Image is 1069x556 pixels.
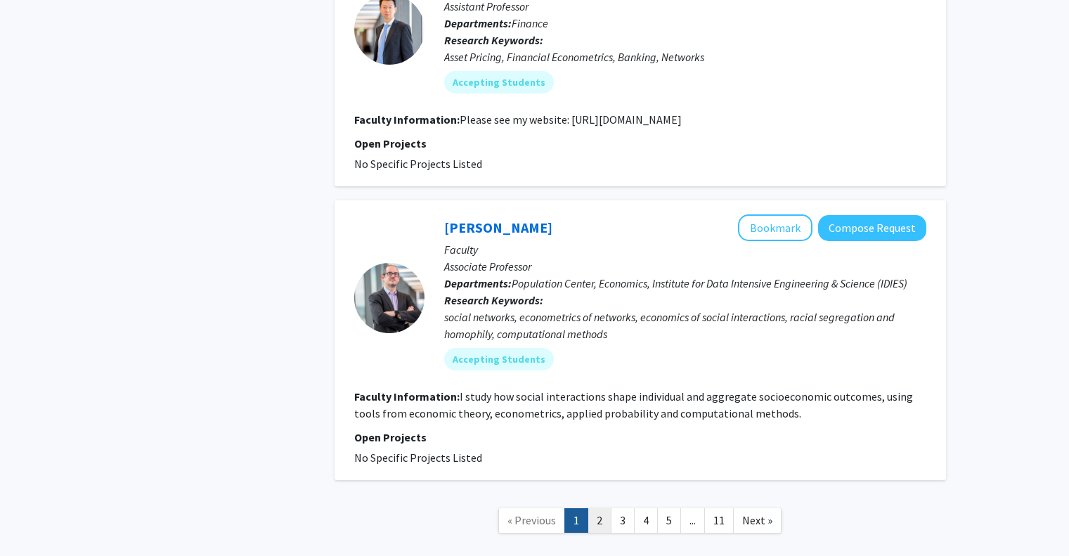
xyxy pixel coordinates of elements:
b: Departments: [444,16,512,30]
mat-chip: Accepting Students [444,348,554,370]
fg-read-more: I study how social interactions shape individual and aggregate socioeconomic outcomes, using tool... [354,389,913,420]
a: Previous Page [498,508,565,533]
span: Finance [512,16,548,30]
button: Compose Request to Angelo Mele [818,215,926,241]
a: 2 [588,508,611,533]
b: Research Keywords: [444,293,543,307]
div: social networks, econometrics of networks, economics of social interactions, racial segregation a... [444,309,926,342]
a: 4 [634,508,658,533]
mat-chip: Accepting Students [444,71,554,93]
b: Research Keywords: [444,33,543,47]
iframe: Chat [11,493,60,545]
b: Faculty Information: [354,389,460,403]
fg-read-more: Please see my website: [URL][DOMAIN_NAME] [460,112,682,127]
span: ... [689,513,696,527]
p: Associate Professor [444,258,926,275]
span: No Specific Projects Listed [354,157,482,171]
b: Faculty Information: [354,112,460,127]
a: 3 [611,508,635,533]
nav: Page navigation [335,494,946,551]
p: Faculty [444,241,926,258]
span: Population Center, Economics, Institute for Data Intensive Engineering & Science (IDIES) [512,276,907,290]
p: Open Projects [354,429,926,446]
span: No Specific Projects Listed [354,451,482,465]
span: Next » [742,513,772,527]
a: 1 [564,508,588,533]
a: Next [733,508,782,533]
a: 11 [704,508,734,533]
a: [PERSON_NAME] [444,219,552,236]
button: Add Angelo Mele to Bookmarks [738,214,812,241]
a: 5 [657,508,681,533]
p: Open Projects [354,135,926,152]
span: « Previous [507,513,556,527]
div: Asset Pricing, Financial Econometrics, Banking, Networks [444,49,926,65]
b: Departments: [444,276,512,290]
